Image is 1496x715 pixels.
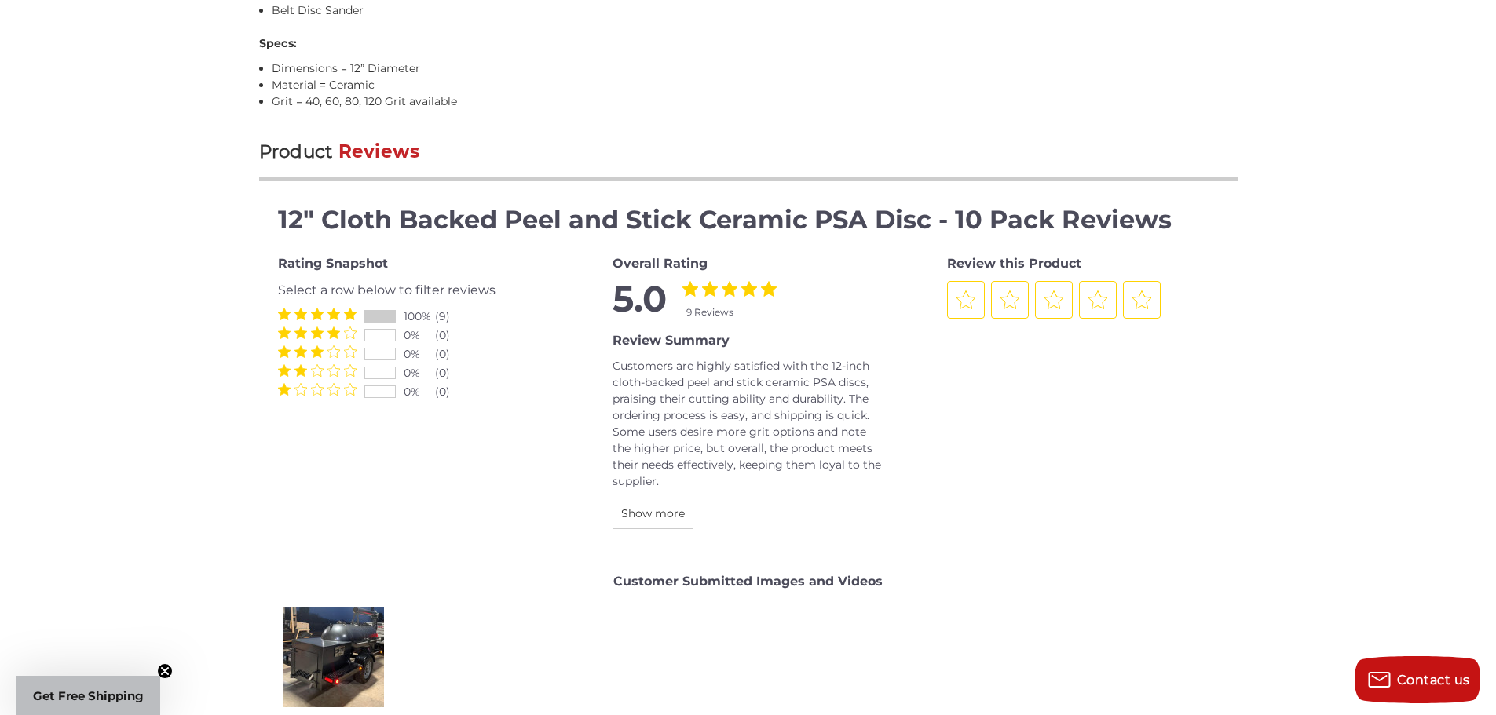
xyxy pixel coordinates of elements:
div: 0% [404,384,435,400]
h4: Specs: [259,35,1238,52]
div: Review Summary [613,331,884,350]
label: 1 Star [278,383,291,396]
div: Customer Submitted Images and Videos [278,572,1219,591]
label: 3 Stars [311,308,324,320]
span: Product [259,140,333,162]
label: 5 Stars [344,345,357,358]
label: 2 Stars [294,383,307,396]
label: 3 Stars [311,345,324,358]
div: 0% [404,327,435,344]
span: Reviews [338,140,420,162]
div: Overall Rating [613,254,884,273]
span: 5.0 [613,281,667,319]
button: Show more [613,498,693,529]
label: 1 Star [278,345,291,358]
button: Contact us [1355,656,1480,703]
li: Dimensions = 12” Diameter [272,60,1238,77]
label: 1 Star [682,281,698,297]
label: 2 Stars [294,345,307,358]
div: Customers are highly satisfied with the 12-inch cloth-backed peel and stick ceramic PSA discs, pr... [613,358,884,490]
label: 2 Stars [294,326,307,339]
label: 3 Stars [311,326,324,339]
div: Rating Snapshot [278,254,550,273]
span: Get Free Shipping [33,688,144,703]
label: 4 Stars [327,326,340,339]
label: 2 Stars [702,281,718,297]
div: Select a row below to filter reviews [278,281,550,300]
div: (0) [435,327,466,344]
label: 5 Stars [344,326,357,339]
li: Grit = 40, 60, 80, 120 Grit available [272,93,1238,110]
div: (0) [435,346,466,363]
label: 4 Stars [327,308,340,320]
label: 3 Stars [311,364,324,377]
label: 1 Star [278,308,291,320]
label: 1 Star [278,326,291,339]
li: Material = Ceramic [272,77,1238,93]
li: Belt Disc Sander [272,2,1238,19]
div: (9) [435,308,466,325]
div: Get Free ShippingClose teaser [16,676,160,715]
div: 0% [404,346,435,363]
div: (0) [435,365,466,381]
button: Close teaser [157,663,173,679]
label: 2 Stars [294,364,307,377]
label: 5 Stars [344,383,357,396]
span: Show more [621,506,685,520]
label: 4 Stars [327,364,340,377]
div: (0) [435,384,466,400]
span: Contact us [1397,673,1470,688]
label: 4 Stars [327,345,340,358]
div: Review this Product [947,254,1219,273]
label: 4 Stars [327,383,340,396]
div: 0% [404,365,435,381]
h4: 12" Cloth Backed Peel and Stick Ceramic PSA Disc - 10 Pack Reviews [278,201,1219,239]
label: 5 Stars [344,308,357,320]
label: 1 Star [278,364,291,377]
label: 4 Stars [741,281,757,297]
span: 9 Reviews [686,306,733,318]
div: 100% [404,308,435,325]
label: 3 Stars [722,281,737,297]
label: 2 Stars [294,308,307,320]
label: 5 Stars [761,281,777,297]
label: 5 Stars [344,364,357,377]
label: 3 Stars [311,383,324,396]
